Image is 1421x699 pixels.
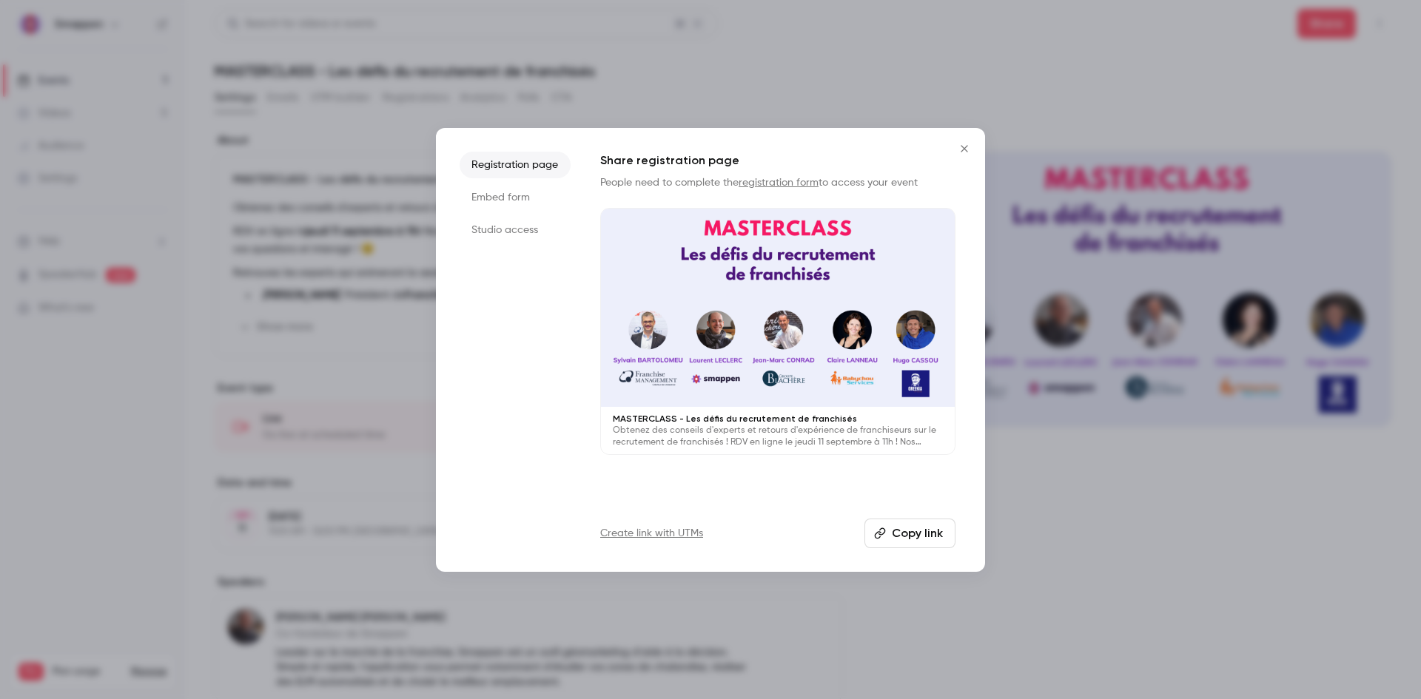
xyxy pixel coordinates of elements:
[600,526,703,541] a: Create link with UTMs
[600,175,955,190] p: People need to complete the to access your event
[600,208,955,456] a: MASTERCLASS - Les défis du recrutement de franchisésObtenez des conseils d'experts et retours d'e...
[864,519,955,548] button: Copy link
[460,152,571,178] li: Registration page
[613,413,943,425] p: MASTERCLASS - Les défis du recrutement de franchisés
[460,184,571,211] li: Embed form
[739,178,819,188] a: registration form
[460,217,571,243] li: Studio access
[613,425,943,448] p: Obtenez des conseils d'experts et retours d'expérience de franchiseurs sur le recrutement de fran...
[950,134,979,163] button: Close
[600,152,955,169] h1: Share registration page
